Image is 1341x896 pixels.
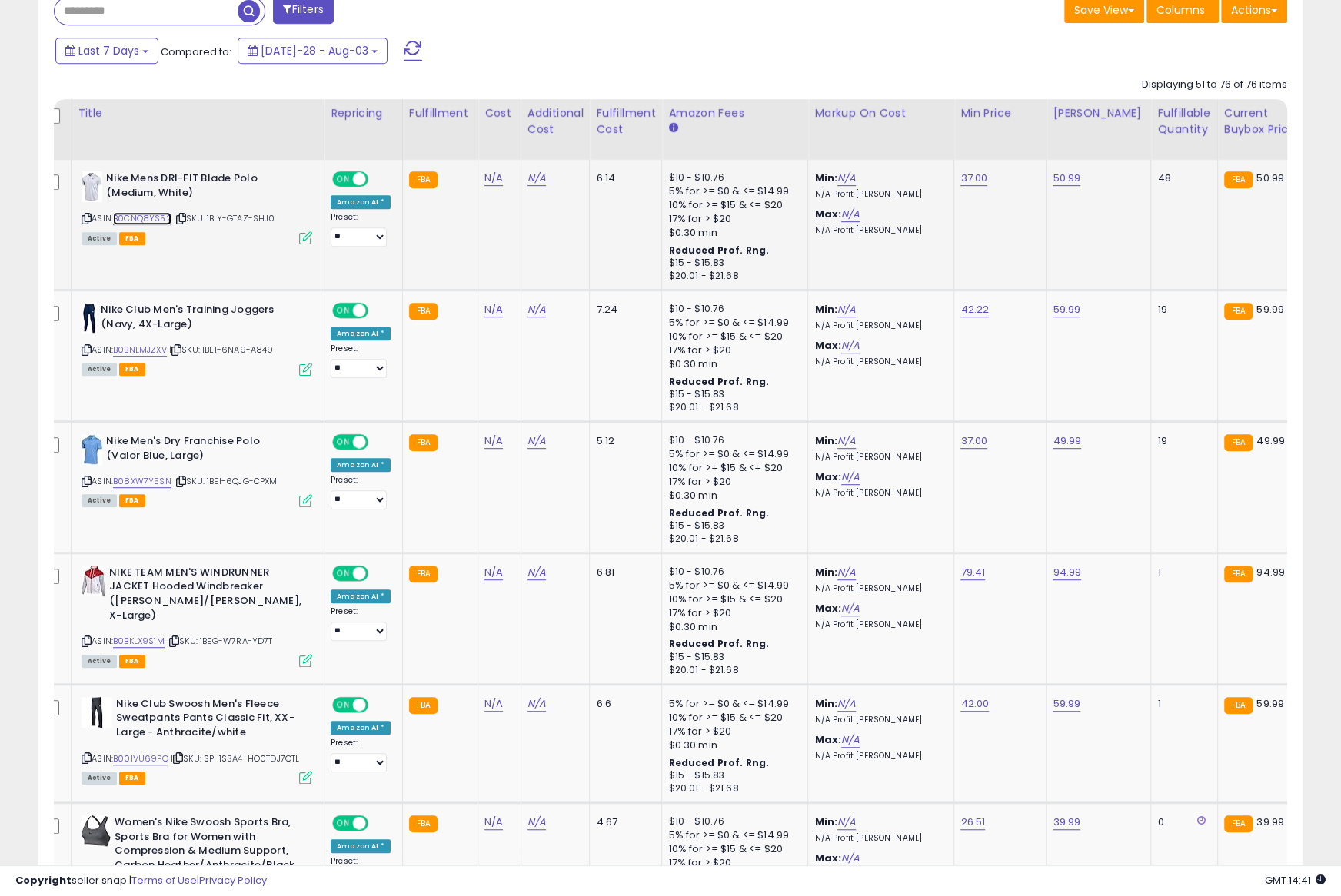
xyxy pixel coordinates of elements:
a: B00IVU69PQ [113,752,168,765]
p: N/A Profit [PERSON_NAME] [814,488,942,499]
div: $15 - $15.83 [668,257,796,270]
div: $0.30 min [668,226,796,240]
a: B0BNLMJZXV [113,343,167,357]
div: Repricing [331,105,396,121]
div: Amazon AI * [331,458,391,472]
div: Preset: [331,343,391,378]
small: FBA [409,171,438,188]
div: $20.01 - $21.68 [668,401,796,414]
div: $20.01 - $21.68 [668,270,796,283]
div: $15 - $15.83 [668,388,796,401]
span: | SKU: 1BEI-6QJG-CPXM [174,475,278,487]
span: 50.99 [1256,171,1284,185]
b: Women's Nike Swoosh Sports Bra, Sports Bra for Women with Compression & Medium Support, Carbon He... [115,815,301,891]
div: Preset: [331,606,391,641]
div: Amazon AI * [331,721,391,735]
div: 19 [1157,303,1205,317]
span: ON [334,173,353,186]
a: N/A [837,696,856,712]
div: 17% for > $20 [668,343,796,357]
div: 0 [1157,815,1205,829]
b: Nike Men's Dry Franchise Polo (Valor Blue, Large) [106,434,293,466]
div: Min Price [960,105,1040,121]
div: $20.01 - $21.68 [668,782,796,795]
a: N/A [837,433,856,449]
b: Nike Mens DRI-FIT Blade Polo (Medium, White) [106,171,293,204]
a: 50.99 [1053,171,1080,186]
span: [DATE]-28 - Aug-03 [261,43,368,58]
span: OFF [366,817,391,830]
div: 5% for >= $0 & <= $14.99 [668,697,796,711]
div: $10 - $10.76 [668,303,796,316]
a: N/A [527,302,546,317]
small: Amazon Fees. [668,121,677,135]
div: ASIN: [82,434,312,506]
a: Terms of Use [131,873,197,888]
a: N/A [484,302,503,317]
span: 59.99 [1256,302,1284,317]
b: Nike Club Men's Training Joggers (Navy, 4X-Large) [101,303,288,335]
small: FBA [409,434,438,451]
b: Reduced Prof. Rng. [668,244,769,257]
div: 10% for >= $15 & <= $20 [668,330,796,343]
small: FBA [1224,303,1253,320]
span: FBA [119,655,145,668]
span: OFF [366,304,391,317]
div: Fulfillable Quantity [1157,105,1210,138]
div: 1 [1157,566,1205,579]
div: Preset: [331,475,391,509]
img: 411gVGo85pL._SL40_.jpg [82,697,112,728]
div: $10 - $10.76 [668,566,796,579]
a: N/A [527,696,546,712]
a: 37.00 [960,171,987,186]
div: Fulfillment [409,105,471,121]
div: 10% for >= $15 & <= $20 [668,592,796,606]
span: OFF [366,566,391,579]
small: FBA [409,815,438,832]
button: [DATE]-28 - Aug-03 [238,38,388,64]
span: | SKU: 1BEI-6NA9-A849 [169,343,274,356]
div: $10 - $10.76 [668,815,796,828]
a: N/A [527,815,546,830]
small: FBA [1224,434,1253,451]
div: Title [78,105,318,121]
div: [PERSON_NAME] [1053,105,1144,121]
a: N/A [841,470,860,485]
b: Max: [814,338,841,353]
img: 511DHUGt6sL._SL40_.jpg [82,815,111,846]
p: N/A Profit [PERSON_NAME] [814,751,942,762]
a: N/A [527,433,546,449]
span: OFF [366,173,391,186]
p: N/A Profit [PERSON_NAME] [814,583,942,594]
div: 7.24 [596,303,650,317]
span: FBA [119,772,145,785]
div: 48 [1157,171,1205,185]
small: FBA [1224,566,1253,582]
a: 94.99 [1053,565,1081,580]
div: seller snap | | [15,874,267,888]
b: Max: [814,207,841,221]
div: Displaying 51 to 76 of 76 items [1142,78,1287,92]
div: 19 [1157,434,1205,448]
a: 37.00 [960,433,987,449]
a: 26.51 [960,815,985,830]
small: FBA [1224,171,1253,188]
img: 31u3DbjwvFS._SL40_.jpg [82,434,102,465]
span: Columns [1156,2,1205,18]
p: N/A Profit [PERSON_NAME] [814,833,942,844]
span: FBA [119,232,145,245]
b: Min: [814,302,837,317]
span: 49.99 [1256,433,1285,448]
span: ON [334,817,353,830]
div: 17% for > $20 [668,725,796,738]
strong: Copyright [15,873,72,888]
div: $15 - $15.83 [668,769,796,782]
div: 17% for > $20 [668,212,796,226]
img: 21kCmL03jCL._SL40_.jpg [82,171,102,202]
small: FBA [409,566,438,582]
div: $15 - $15.83 [668,651,796,664]
p: N/A Profit [PERSON_NAME] [814,189,942,200]
p: N/A Profit [PERSON_NAME] [814,715,942,725]
b: Reduced Prof. Rng. [668,506,769,519]
span: 2025-08-11 14:41 GMT [1265,873,1326,888]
